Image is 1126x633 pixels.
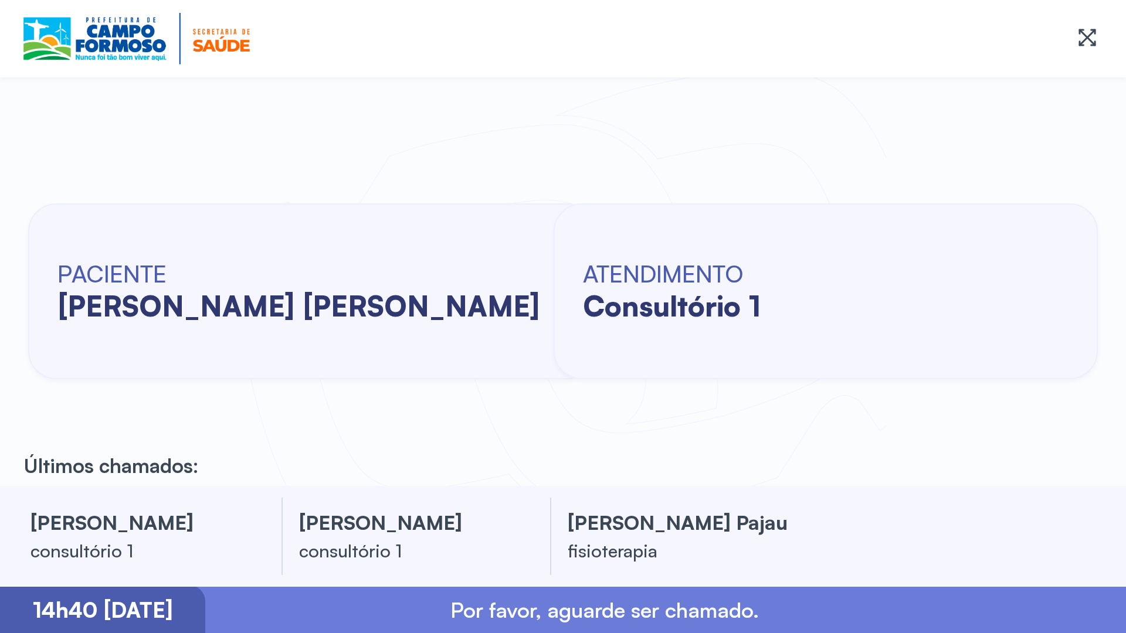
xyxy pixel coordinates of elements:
h6: ATENDIMENTO [583,259,761,288]
h3: [PERSON_NAME] [299,511,522,534]
h6: PACIENTE [57,259,540,288]
div: consultório 1 [30,539,253,562]
div: fisioterapia [568,539,791,562]
h2: consultório 1 [583,288,761,324]
div: consultório 1 [299,539,522,562]
p: Últimos chamados: [23,453,199,478]
h2: [PERSON_NAME] [PERSON_NAME] [57,288,540,324]
h3: [PERSON_NAME] pajau [568,511,791,534]
img: Logotipo do estabelecimento [23,13,250,64]
h3: [PERSON_NAME] [30,511,253,534]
